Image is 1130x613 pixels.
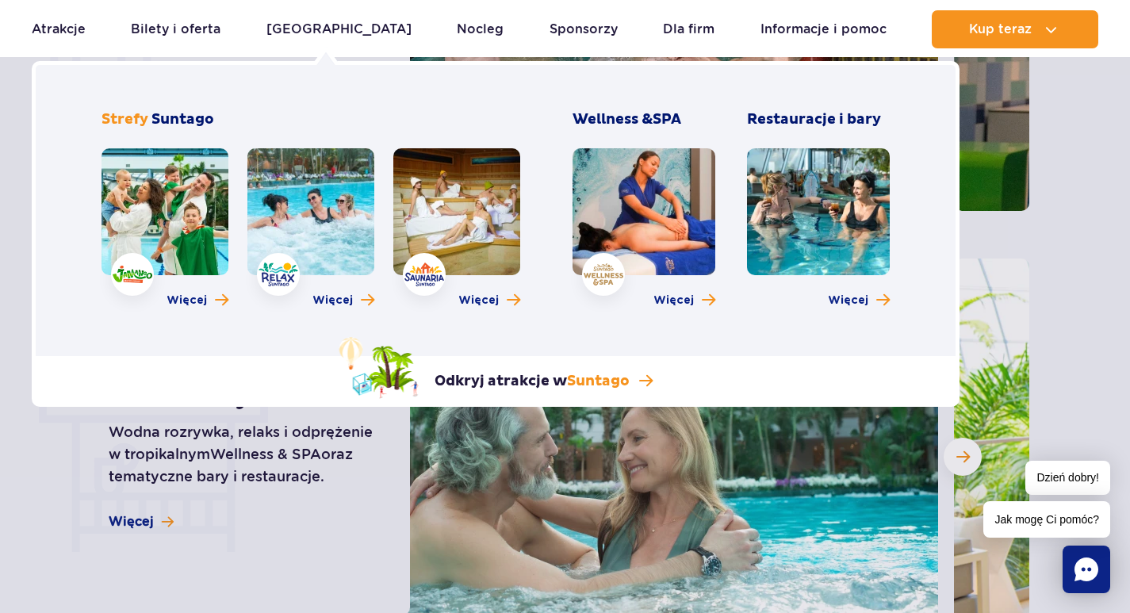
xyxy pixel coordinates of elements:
[747,110,890,129] h3: Restauracje i bary
[1025,461,1110,495] span: Dzień dobry!
[1063,546,1110,593] div: Chat
[435,372,630,391] p: Odkryj atrakcje w
[458,293,520,308] a: Więcej o strefie Saunaria
[653,293,715,308] a: Więcej o Wellness & SPA
[663,10,714,48] a: Dla firm
[573,110,681,128] span: Wellness &
[312,293,353,308] span: Więcej
[828,293,868,308] span: Więcej
[312,293,374,308] a: Więcej o strefie Relax
[32,10,86,48] a: Atrakcje
[983,501,1110,538] span: Jak mogę Ci pomóc?
[567,372,630,390] span: Suntago
[760,10,887,48] a: Informacje i pomoc
[932,10,1098,48] button: Kup teraz
[167,293,228,308] a: Więcej o strefie Jamango
[339,337,653,399] a: Odkryj atrakcje wSuntago
[969,22,1032,36] span: Kup teraz
[653,110,681,128] span: SPA
[653,293,694,308] span: Więcej
[167,293,207,308] span: Więcej
[550,10,618,48] a: Sponsorzy
[131,10,220,48] a: Bilety i oferta
[457,10,504,48] a: Nocleg
[828,293,890,308] a: Więcej o Restauracje i bary
[266,10,412,48] a: [GEOGRAPHIC_DATA]
[151,110,214,128] span: Suntago
[458,293,499,308] span: Więcej
[102,110,148,128] span: Strefy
